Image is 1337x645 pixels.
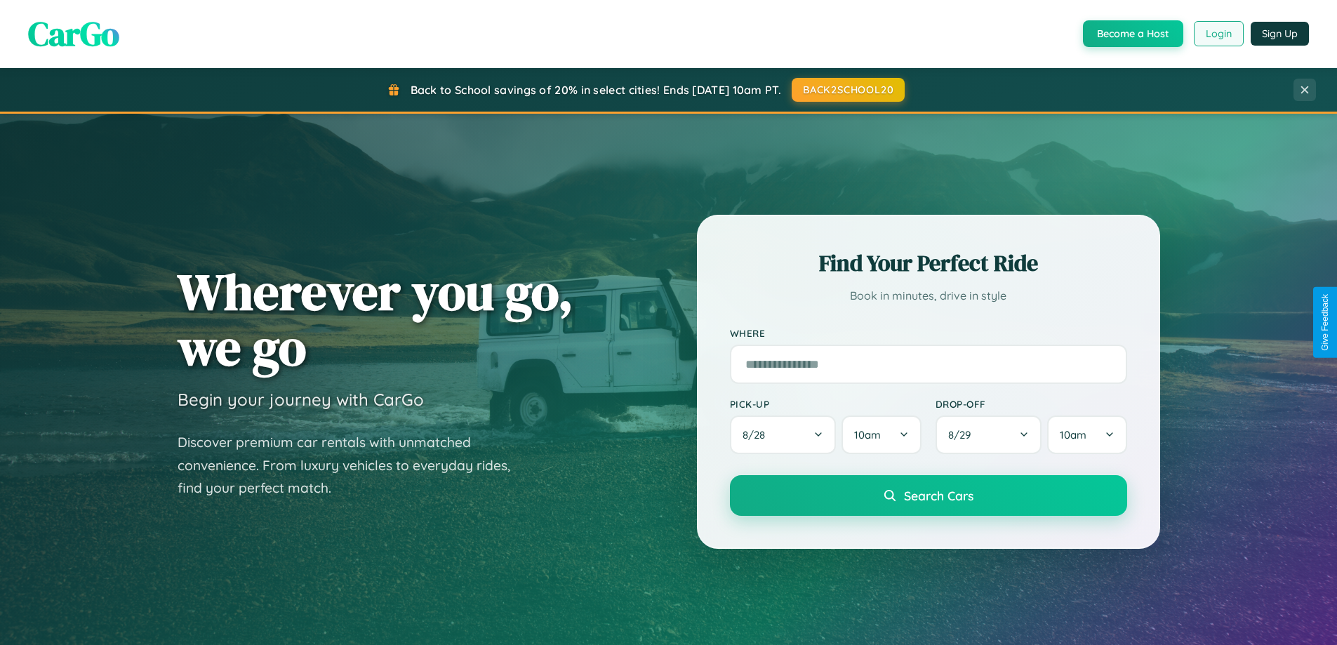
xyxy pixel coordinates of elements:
h1: Wherever you go, we go [178,264,573,375]
button: 10am [842,415,921,454]
button: 8/28 [730,415,837,454]
span: Search Cars [904,488,973,503]
span: 8 / 29 [948,428,978,441]
p: Discover premium car rentals with unmatched convenience. From luxury vehicles to everyday rides, ... [178,431,528,500]
span: 10am [854,428,881,441]
div: Give Feedback [1320,294,1330,351]
label: Where [730,327,1127,339]
button: Search Cars [730,475,1127,516]
button: Login [1194,21,1244,46]
label: Drop-off [936,398,1127,410]
h3: Begin your journey with CarGo [178,389,424,410]
p: Book in minutes, drive in style [730,286,1127,306]
span: 8 / 28 [743,428,772,441]
button: 10am [1047,415,1126,454]
button: BACK2SCHOOL20 [792,78,905,102]
span: CarGo [28,11,119,57]
button: 8/29 [936,415,1042,454]
label: Pick-up [730,398,922,410]
button: Become a Host [1083,20,1183,47]
span: Back to School savings of 20% in select cities! Ends [DATE] 10am PT. [411,83,781,97]
button: Sign Up [1251,22,1309,46]
span: 10am [1060,428,1086,441]
h2: Find Your Perfect Ride [730,248,1127,279]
